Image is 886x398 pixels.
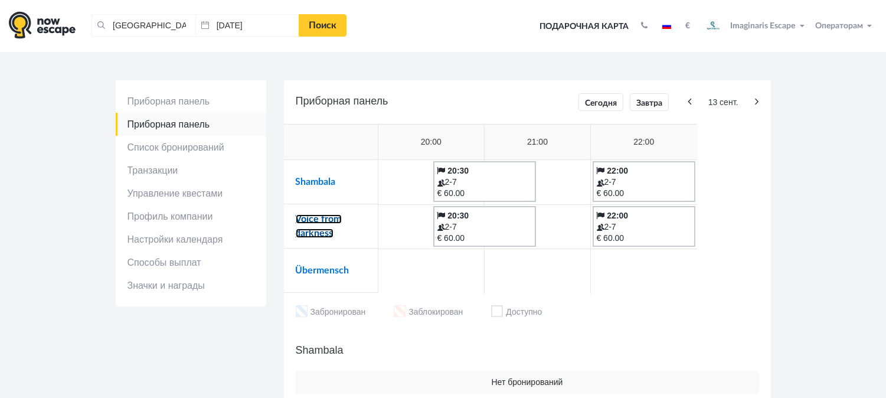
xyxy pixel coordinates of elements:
button: Imaginaris Escape [699,14,810,38]
h5: Shambala [296,341,759,359]
a: 20:30 2-7 € 60.00 [433,206,536,247]
a: 22:00 2-7 € 60.00 [593,161,695,202]
a: Настройки календаря [116,228,266,251]
a: Подарочная карта [535,14,633,40]
a: 20:30 2-7 € 60.00 [433,161,536,202]
div: 2-7 [437,177,532,188]
img: ru.jpg [662,23,671,29]
a: Способы выплат [116,251,266,274]
span: Операторам [815,22,863,30]
a: Сегодня [578,93,623,111]
a: Завтра [630,93,669,111]
strong: € [685,22,690,30]
a: Приборная панель [116,113,266,136]
a: Voice from darkness [296,214,342,238]
img: logo [9,11,76,39]
a: Управление квестами [116,182,266,205]
a: Übermensch [296,266,349,275]
b: 20:30 [447,211,469,220]
li: Заблокирован [394,305,463,320]
a: Список бронирований [116,136,266,159]
li: Забронирован [296,305,366,320]
a: Профиль компании [116,205,266,228]
li: Доступно [491,305,542,320]
span: Imaginaris Escape [731,19,796,30]
div: 2-7 [437,221,532,233]
input: Дата [195,14,299,37]
button: Операторам [812,20,877,32]
a: Транзакции [116,159,266,182]
div: 2-7 [597,221,691,233]
input: Город или название квеста [91,14,195,37]
div: € 60.00 [437,188,532,199]
h5: Приборная панель [296,92,759,112]
button: € [679,20,696,32]
div: 2-7 [597,177,691,188]
a: 22:00 2-7 € 60.00 [593,206,695,247]
b: 20:30 [447,166,469,175]
span: 13 сент. [694,97,753,108]
a: Значки и награды [116,274,266,297]
td: Нет бронирований [296,371,759,394]
b: 22:00 [607,166,628,175]
b: 22:00 [607,211,628,220]
div: € 60.00 [597,188,691,199]
div: € 60.00 [437,233,532,244]
a: Shambala [296,177,336,187]
td: 22:00 [591,125,697,160]
a: Приборная панель [116,90,266,113]
a: Поиск [299,14,346,37]
div: € 60.00 [597,233,691,244]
